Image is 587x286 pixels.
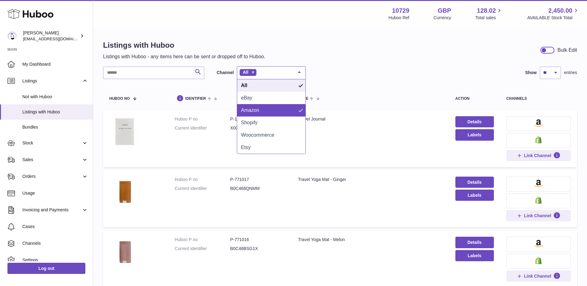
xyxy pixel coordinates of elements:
img: Travel Yoga Mat - Melon [109,237,140,268]
img: amazon-small.png [534,119,543,127]
div: [PERSON_NAME] [23,30,79,42]
a: 2,450.00 AVAILABLE Stock Total [527,7,580,21]
dt: Huboo P no [175,116,230,122]
dt: Current identifier [175,246,230,252]
span: Total sales [475,15,503,21]
span: AVAILABLE Stock Total [527,15,580,21]
dd: P-1046739 [230,116,286,122]
dt: Huboo P no [175,177,230,183]
button: Labels [455,190,494,201]
dt: Huboo P no [175,237,230,243]
img: Travel Journal [109,116,140,147]
span: [EMAIL_ADDRESS][DOMAIN_NAME] [23,36,91,41]
span: identifier [185,97,206,101]
div: Travel Journal [298,116,443,122]
img: shopify-small.png [535,257,542,264]
div: Bulk Edit [558,47,577,54]
span: Listings [22,78,82,84]
span: Bundles [22,124,88,130]
span: Shopify [241,120,257,125]
button: Link Channel [506,210,571,221]
dd: P-771016 [230,237,286,243]
p: Listings with Huboo - any items here can be sent or dropped off to Huboo. [103,53,265,60]
span: Huboo no [109,97,130,101]
span: 128.02 [477,7,496,15]
dd: P-771017 [230,177,286,183]
span: Not with Huboo [22,94,88,100]
dt: Current identifier [175,186,230,191]
dt: Current identifier [175,125,230,131]
img: amazon-small.png [534,180,543,187]
div: Currency [434,15,451,21]
strong: GBP [438,7,451,15]
span: Invoicing and Payments [22,207,82,213]
span: Channels [22,240,88,246]
span: eBay [241,95,252,100]
span: Link Channel [524,213,551,218]
span: Sales [22,157,82,163]
span: Cases [22,224,88,230]
button: Link Channel [506,150,571,161]
span: Link Channel [524,153,551,158]
span: Stock [22,140,82,146]
strong: 10729 [392,7,409,15]
div: channels [506,97,571,101]
button: Labels [455,250,494,261]
span: Amazon [241,108,259,113]
dd: B0C46BSG1X [230,246,286,252]
span: entries [564,70,577,76]
dd: B0C468QNMM [230,186,286,191]
img: amazon-small.png [534,240,543,247]
div: Travel Yoga Mat - Ginger [298,177,443,183]
span: All [241,83,247,88]
label: Show [525,70,537,76]
span: Link Channel [524,273,551,279]
span: All [243,70,248,75]
a: Details [455,237,494,248]
span: Settings [22,257,88,263]
div: Travel Yoga Mat - Melon [298,237,443,243]
a: Details [455,177,494,188]
div: Huboo Ref [389,15,409,21]
button: Labels [455,129,494,140]
span: Listings with Huboo [22,109,88,115]
a: Details [455,116,494,127]
a: Log out [7,263,85,274]
h1: Listings with Huboo [103,40,265,50]
dd: X002BG1S7X [230,125,286,131]
span: 2,450.00 [548,7,572,15]
span: Orders [22,174,82,179]
img: Travel Yoga Mat - Ginger [109,177,140,208]
img: internalAdmin-10729@internal.huboo.com [7,31,17,41]
img: shopify-small.png [535,136,542,143]
label: Channel [217,70,234,76]
span: My Dashboard [22,61,88,67]
a: 128.02 Total sales [475,7,503,21]
span: Etsy [241,145,251,150]
div: action [455,97,494,101]
img: shopify-small.png [535,196,542,204]
span: Usage [22,190,88,196]
span: Woocommerce [241,132,274,138]
button: Link Channel [506,271,571,282]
